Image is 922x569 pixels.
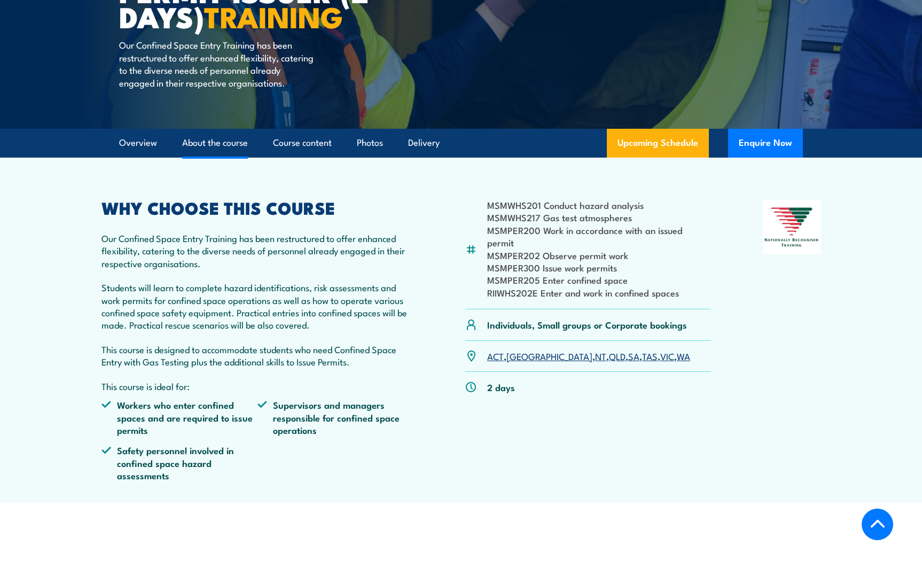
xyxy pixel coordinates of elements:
p: Our Confined Space Entry Training has been restructured to offer enhanced flexibility, catering t... [119,38,314,89]
img: Nationally Recognised Training logo. [763,200,821,254]
p: This course is designed to accommodate students who need Confined Space Entry with Gas Testing pl... [101,343,413,368]
h2: WHY CHOOSE THIS COURSE [101,200,413,215]
a: Overview [119,129,157,157]
li: MSMPER200 Work in accordance with an issued permit [487,224,711,249]
a: NT [595,349,606,362]
p: 2 days [487,381,515,393]
a: Upcoming Schedule [607,129,709,158]
a: VIC [660,349,674,362]
p: Students will learn to complete hazard identifications, risk assessments and work permits for con... [101,281,413,331]
li: MSMWHS201 Conduct hazard analysis [487,199,711,211]
li: Safety personnel involved in confined space hazard assessments [101,444,257,481]
a: ACT [487,349,504,362]
button: Enquire Now [728,129,803,158]
a: Delivery [408,129,440,157]
p: Individuals, Small groups or Corporate bookings [487,318,687,331]
a: About the course [182,129,248,157]
li: MSMPER202 Observe permit work [487,249,711,261]
li: MSMWHS217 Gas test atmospheres [487,211,711,223]
li: MSMPER300 Issue work permits [487,261,711,274]
li: Workers who enter confined spaces and are required to issue permits [101,399,257,436]
a: QLD [609,349,626,362]
a: TAS [642,349,658,362]
p: Our Confined Space Entry Training has been restructured to offer enhanced flexibility, catering t... [101,232,413,269]
a: WA [677,349,690,362]
li: Supervisors and managers responsible for confined space operations [257,399,413,436]
a: Photos [357,129,383,157]
a: Course content [273,129,332,157]
li: RIIWHS202E Enter and work in confined spaces [487,286,711,299]
a: SA [628,349,639,362]
p: This course is ideal for: [101,380,413,392]
li: MSMPER205 Enter confined space [487,274,711,286]
p: , , , , , , , [487,350,690,362]
a: [GEOGRAPHIC_DATA] [506,349,592,362]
